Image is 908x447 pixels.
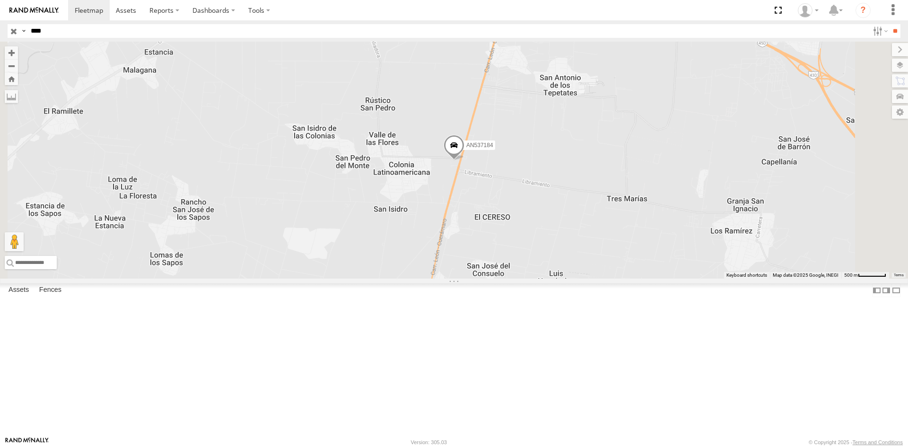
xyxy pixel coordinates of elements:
[794,3,822,18] div: Juan Menchaca
[20,24,27,38] label: Search Query
[5,90,18,103] label: Measure
[853,439,903,445] a: Terms and Conditions
[5,59,18,72] button: Zoom out
[894,273,904,277] a: Terms
[872,283,882,297] label: Dock Summary Table to the Left
[809,439,903,445] div: © Copyright 2025 -
[466,142,493,149] span: AN537184
[5,232,24,251] button: Drag Pegman onto the map to open Street View
[5,438,49,447] a: Visit our Website
[4,284,34,297] label: Assets
[35,284,66,297] label: Fences
[726,272,767,279] button: Keyboard shortcuts
[773,272,838,278] span: Map data ©2025 Google, INEGI
[5,46,18,59] button: Zoom in
[882,283,891,297] label: Dock Summary Table to the Right
[9,7,59,14] img: rand-logo.svg
[869,24,890,38] label: Search Filter Options
[891,283,901,297] label: Hide Summary Table
[844,272,858,278] span: 500 m
[411,439,447,445] div: Version: 305.03
[892,105,908,119] label: Map Settings
[5,72,18,85] button: Zoom Home
[841,272,889,279] button: Map Scale: 500 m per 56 pixels
[856,3,871,18] i: ?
